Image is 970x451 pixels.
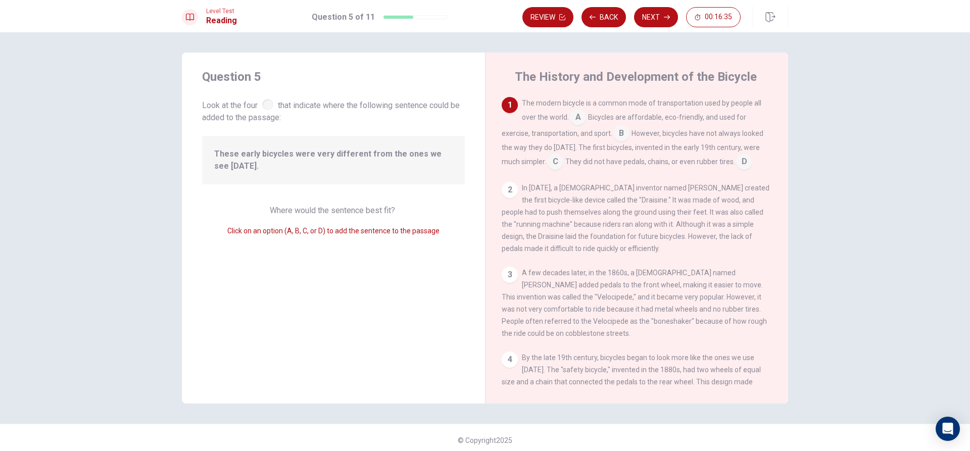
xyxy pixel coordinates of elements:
[214,148,453,172] span: These early bicycles were very different from the ones we see [DATE].
[613,125,629,141] span: B
[705,13,732,21] span: 00:16:35
[547,154,563,170] span: C
[522,99,761,121] span: The modern bicycle is a common mode of transportation used by people all over the world.
[502,97,518,113] div: 1
[502,269,767,337] span: A few decades later, in the 1860s, a [DEMOGRAPHIC_DATA] named [PERSON_NAME] added pedals to the f...
[634,7,678,27] button: Next
[502,182,518,198] div: 2
[206,8,237,15] span: Level Test
[936,417,960,441] div: Open Intercom Messenger
[502,129,763,166] span: However, bicycles have not always looked the way they do [DATE]. The first bicycles, invented in ...
[270,206,397,215] span: Where would the sentence best fit?
[522,7,573,27] button: Review
[502,113,746,137] span: Bicycles are affordable, eco-friendly, and used for exercise, transportation, and sport.
[458,436,512,444] span: © Copyright 2025
[206,15,237,27] h1: Reading
[502,184,769,253] span: In [DATE], a [DEMOGRAPHIC_DATA] inventor named [PERSON_NAME] created the first bicycle-like devic...
[502,267,518,283] div: 3
[227,227,440,235] span: Click on an option (A, B, C, or D) to add the sentence to the passage
[202,97,465,124] span: Look at the four that indicate where the following sentence could be added to the passage:
[312,11,375,23] h1: Question 5 of 11
[570,109,586,125] span: A
[565,158,735,166] span: They did not have pedals, chains, or even rubber tires.
[515,69,757,85] h4: The History and Development of the Bicycle
[581,7,626,27] button: Back
[502,352,518,368] div: 4
[202,69,465,85] h4: Question 5
[736,154,752,170] span: D
[502,354,761,434] span: By the late 19th century, bicycles began to look more like the ones we use [DATE]. The "safety bi...
[686,7,741,27] button: 00:16:35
